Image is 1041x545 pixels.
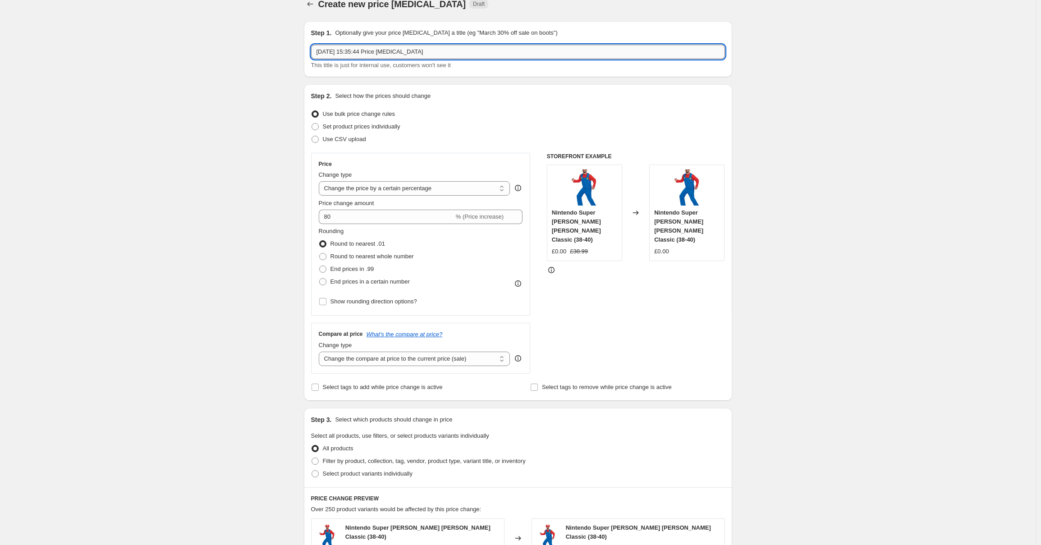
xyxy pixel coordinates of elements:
[654,247,669,256] div: £0.00
[323,445,353,452] span: All products
[566,524,711,540] span: Nintendo Super [PERSON_NAME] [PERSON_NAME] Classic (38-40)
[323,136,366,142] span: Use CSV upload
[319,210,454,224] input: -15
[311,45,725,59] input: 30% off holiday sale
[367,331,443,338] button: What's the compare at price?
[456,213,504,220] span: % (Price increase)
[311,92,332,101] h2: Step 2.
[319,200,374,206] span: Price change amount
[319,330,363,338] h3: Compare at price
[654,209,703,243] span: Nintendo Super [PERSON_NAME] [PERSON_NAME] Classic (38-40)
[311,415,332,424] h2: Step 3.
[323,458,526,464] span: Filter by product, collection, tag, vendor, product type, variant title, or inventory
[552,247,567,256] div: £0.00
[311,28,332,37] h2: Step 1.
[566,169,602,206] img: 108459_80x.jpg
[345,524,491,540] span: Nintendo Super [PERSON_NAME] [PERSON_NAME] Classic (38-40)
[311,495,725,502] h6: PRICE CHANGE PREVIEW
[319,342,352,348] span: Change type
[335,415,452,424] p: Select which products should change in price
[311,432,489,439] span: Select all products, use filters, or select products variants individually
[669,169,705,206] img: 108459_80x.jpg
[514,183,523,192] div: help
[319,171,352,178] span: Change type
[323,384,443,390] span: Select tags to add while price change is active
[552,209,601,243] span: Nintendo Super [PERSON_NAME] [PERSON_NAME] Classic (38-40)
[330,266,374,272] span: End prices in .99
[311,62,451,69] span: This title is just for internal use, customers won't see it
[335,28,557,37] p: Optionally give your price [MEDICAL_DATA] a title (eg "March 30% off sale on boots")
[311,506,482,513] span: Over 250 product variants would be affected by this price change:
[323,110,395,117] span: Use bulk price change rules
[323,470,413,477] span: Select product variants individually
[547,153,725,160] h6: STOREFRONT EXAMPLE
[323,123,400,130] span: Set product prices individually
[330,253,414,260] span: Round to nearest whole number
[542,384,672,390] span: Select tags to remove while price change is active
[473,0,485,8] span: Draft
[330,278,410,285] span: End prices in a certain number
[330,240,385,247] span: Round to nearest .01
[319,228,344,234] span: Rounding
[330,298,417,305] span: Show rounding direction options?
[570,247,588,256] strike: £38.99
[319,160,332,168] h3: Price
[514,354,523,363] div: help
[335,92,431,101] p: Select how the prices should change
